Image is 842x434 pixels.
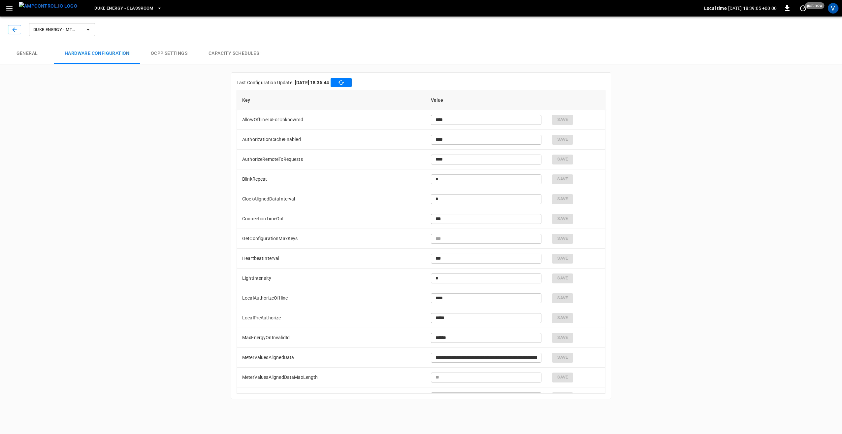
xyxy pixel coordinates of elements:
p: Local time [704,5,727,12]
button: Capacity Schedules [198,43,270,64]
img: ampcontrol.io logo [19,2,77,10]
td: BlinkRepeat [237,169,426,189]
td: LocalAuthorizeOffline [237,288,426,308]
th: Key [237,90,426,110]
td: LocalPreAuthorize [237,308,426,328]
td: AuthorizationCacheEnabled [237,130,426,150]
td: AuthorizeRemoteTxRequests [237,150,426,169]
td: MeterValuesSampledData [237,387,426,407]
td: MaxEnergyOnInvalidId [237,328,426,348]
div: profile-icon [828,3,838,14]
button: Hardware configuration [54,43,140,64]
td: AllowOfflineTxForUnknownId [237,110,426,130]
button: Duke Energy - Mt [PERSON_NAME] 01 (Left) [29,23,95,36]
td: MeterValuesAlignedDataMaxLength [237,368,426,387]
b: [DATE] 18:35:44 [295,79,329,86]
button: Duke Energy - Classroom [92,2,165,15]
th: Value [426,90,547,110]
td: MeterValuesAlignedData [237,348,426,368]
td: HeartbeatInterval [237,249,426,269]
td: ConnectionTimeOut [237,209,426,229]
span: Duke Energy - Classroom [94,5,153,12]
button: set refresh interval [798,3,808,14]
button: OCPP settings [140,43,198,64]
p: [DATE] 18:39:05 +00:00 [728,5,777,12]
td: LightIntensity [237,269,426,288]
span: just now [805,2,825,9]
span: Duke Energy - Mt [PERSON_NAME] 01 (Left) [33,26,82,34]
td: ClockAlignedDataInterval [237,189,426,209]
p: Last Configuration Update: [237,79,293,86]
td: GetConfigurationMaxKeys [237,229,426,249]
